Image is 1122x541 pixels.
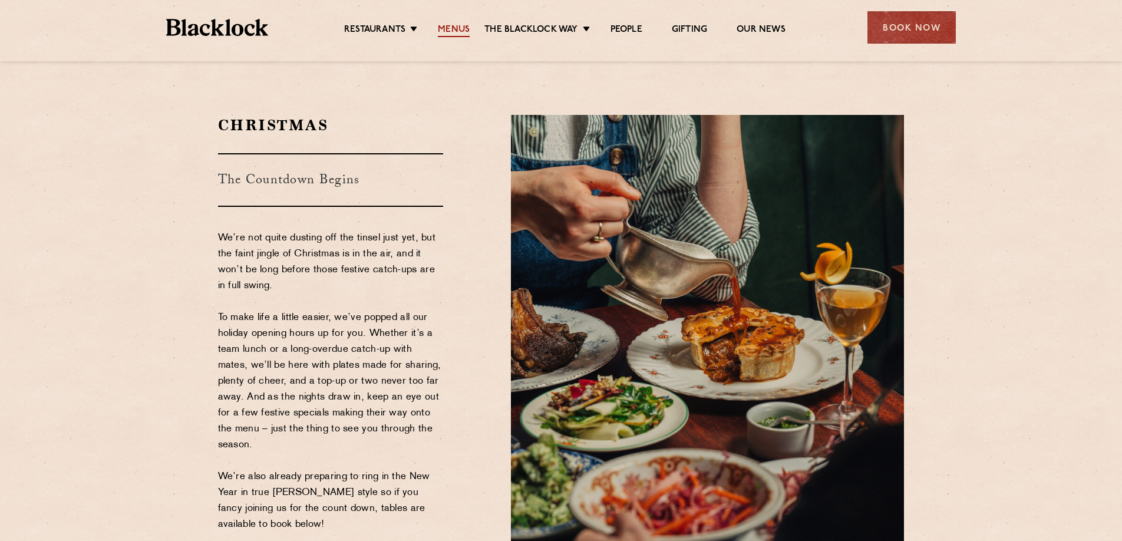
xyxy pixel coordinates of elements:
[672,24,707,37] a: Gifting
[218,230,444,533] p: We’re not quite dusting off the tinsel just yet, but the faint jingle of Christmas is in the air,...
[610,24,642,37] a: People
[867,11,956,44] div: Book Now
[218,115,444,136] h2: Christmas
[737,24,786,37] a: Our News
[484,24,577,37] a: The Blacklock Way
[344,24,405,37] a: Restaurants
[218,153,444,207] h3: The Countdown Begins
[166,19,268,36] img: BL_Textured_Logo-footer-cropped.svg
[438,24,470,37] a: Menus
